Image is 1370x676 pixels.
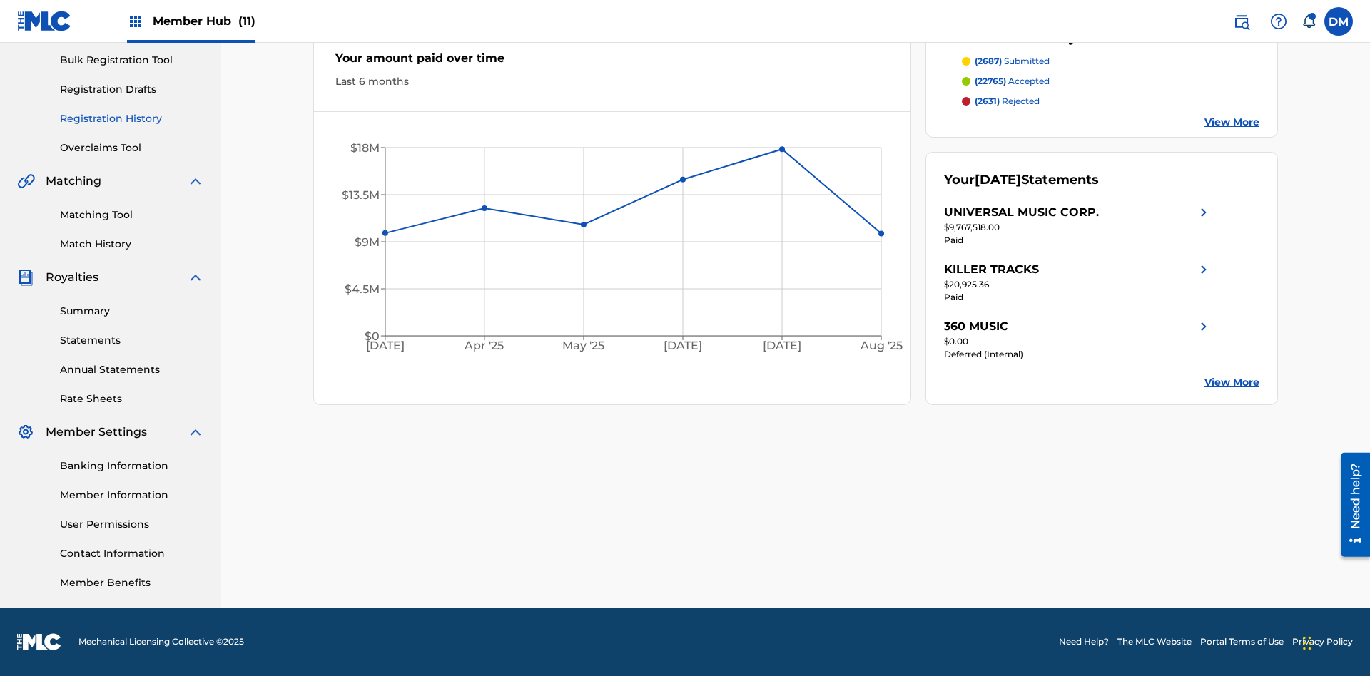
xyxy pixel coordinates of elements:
[1195,261,1212,278] img: right chevron icon
[17,11,72,31] img: MLC Logo
[335,74,889,89] div: Last 6 months
[975,75,1050,88] p: accepted
[60,488,204,503] a: Member Information
[60,111,204,126] a: Registration History
[60,304,204,319] a: Summary
[860,339,903,353] tspan: Aug '25
[350,141,380,155] tspan: $18M
[1204,115,1259,130] a: View More
[1270,13,1287,30] img: help
[60,82,204,97] a: Registration Drafts
[187,424,204,441] img: expand
[1299,608,1370,676] iframe: Chat Widget
[763,339,802,353] tspan: [DATE]
[1233,13,1250,30] img: search
[153,13,255,29] span: Member Hub
[944,278,1212,291] div: $20,925.36
[355,235,380,249] tspan: $9M
[1195,318,1212,335] img: right chevron icon
[465,339,504,353] tspan: Apr '25
[944,261,1039,278] div: KILLER TRACKS
[335,50,889,74] div: Your amount paid over time
[60,362,204,377] a: Annual Statements
[60,333,204,348] a: Statements
[1303,622,1311,665] div: Drag
[944,234,1212,247] div: Paid
[975,172,1021,188] span: [DATE]
[17,173,35,190] img: Matching
[944,318,1008,335] div: 360 MUSIC
[345,282,380,296] tspan: $4.5M
[944,221,1212,234] div: $9,767,518.00
[187,173,204,190] img: expand
[944,170,1099,190] div: Your Statements
[238,14,255,28] span: (11)
[962,75,1260,88] a: (22765) accepted
[1059,635,1109,648] a: Need Help?
[60,575,204,590] a: Member Benefits
[17,269,34,286] img: Royalties
[1292,635,1353,648] a: Privacy Policy
[60,140,204,155] a: Overclaims Tool
[944,335,1212,348] div: $0.00
[1264,7,1293,36] div: Help
[366,339,405,353] tspan: [DATE]
[962,55,1260,68] a: (2687) submitted
[1227,7,1256,36] a: Public Search
[1301,14,1316,29] div: Notifications
[563,339,605,353] tspan: May '25
[60,517,204,532] a: User Permissions
[127,13,144,30] img: Top Rightsholders
[187,269,204,286] img: expand
[1204,375,1259,390] a: View More
[1324,7,1353,36] div: User Menu
[975,95,1040,108] p: rejected
[962,95,1260,108] a: (2631) rejected
[975,56,1002,66] span: (2687)
[46,173,101,190] span: Matching
[944,348,1212,361] div: Deferred (Internal)
[1200,635,1284,648] a: Portal Terms of Use
[944,318,1212,361] a: 360 MUSICright chevron icon$0.00Deferred (Internal)
[664,339,703,353] tspan: [DATE]
[944,204,1099,221] div: UNIVERSAL MUSIC CORP.
[1330,447,1370,564] iframe: Resource Center
[78,635,244,648] span: Mechanical Licensing Collective © 2025
[17,424,34,441] img: Member Settings
[60,237,204,252] a: Match History
[1117,635,1192,648] a: The MLC Website
[60,391,204,406] a: Rate Sheets
[944,261,1212,304] a: KILLER TRACKSright chevron icon$20,925.36Paid
[46,424,147,441] span: Member Settings
[975,55,1050,68] p: submitted
[944,204,1212,247] a: UNIVERSAL MUSIC CORP.right chevron icon$9,767,518.00Paid
[365,329,380,343] tspan: $0
[342,188,380,202] tspan: $13.5M
[46,269,98,286] span: Royalties
[60,53,204,68] a: Bulk Registration Tool
[17,633,61,650] img: logo
[975,96,1000,106] span: (2631)
[944,291,1212,304] div: Paid
[60,546,204,561] a: Contact Information
[60,459,204,473] a: Banking Information
[60,208,204,222] a: Matching Tool
[1195,204,1212,221] img: right chevron icon
[975,76,1006,86] span: (22765)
